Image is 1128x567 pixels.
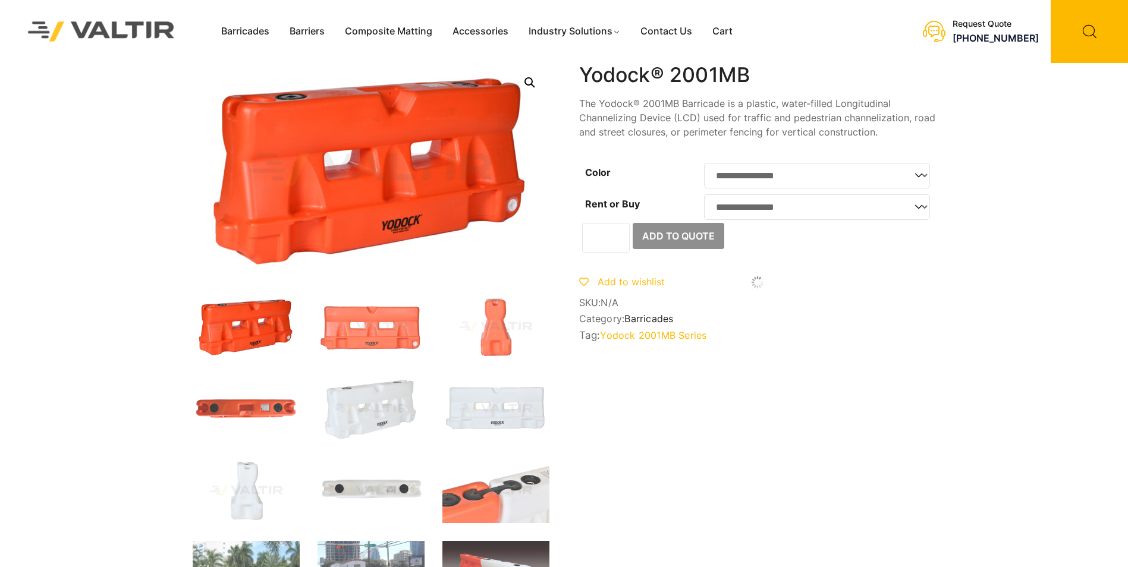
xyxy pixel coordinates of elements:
[953,32,1039,44] a: [PHONE_NUMBER]
[579,297,936,308] span: SKU:
[630,23,702,40] a: Contact Us
[601,297,618,308] span: N/A
[633,223,724,249] button: Add to Quote
[442,23,519,40] a: Accessories
[318,459,425,523] img: 2001MB_Nat_Top.jpg
[624,313,673,325] a: Barricades
[600,329,706,341] a: Yodock 2001MB Series
[585,166,611,178] label: Color
[318,295,425,359] img: 2001MB_Org_Front.jpg
[702,23,743,40] a: Cart
[582,223,630,253] input: Product quantity
[953,19,1039,29] div: Request Quote
[318,377,425,441] img: 2001MB_Nat_3Q.jpg
[519,23,631,40] a: Industry Solutions
[442,295,549,359] img: 2001MB_Org_Side.jpg
[193,377,300,441] img: 2001MB_Org_Top.jpg
[193,295,300,359] img: 2001MB_Org_3Q.jpg
[279,23,335,40] a: Barriers
[442,377,549,441] img: 2001MB_Nat_Front.jpg
[193,459,300,523] img: 2001MB_Nat_Side.jpg
[579,63,936,87] h1: Yodock® 2001MB
[442,459,549,523] img: 2001MB_Xtra2.jpg
[579,96,936,139] p: The Yodock® 2001MB Barricade is a plastic, water-filled Longitudinal Channelizing Device (LCD) us...
[12,6,190,56] img: Valtir Rentals
[335,23,442,40] a: Composite Matting
[579,329,936,341] span: Tag:
[211,23,279,40] a: Barricades
[579,313,936,325] span: Category:
[585,198,640,210] label: Rent or Buy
